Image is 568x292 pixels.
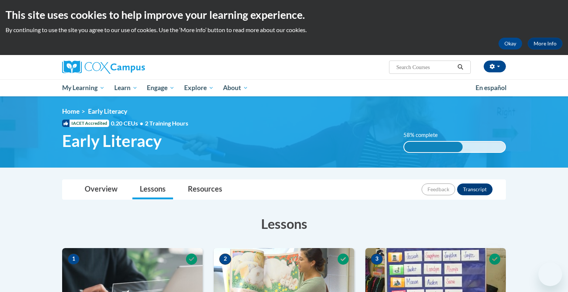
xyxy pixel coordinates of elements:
[62,107,80,115] a: Home
[109,79,142,96] a: Learn
[484,61,506,72] button: Account Settings
[403,131,446,139] label: 58% complete
[455,63,466,72] button: Search
[140,120,143,127] span: •
[538,262,562,286] iframe: Button to launch messaging window
[498,38,522,49] button: Okay
[486,245,501,260] iframe: Close message
[422,183,455,195] button: Feedback
[457,183,493,195] button: Transcript
[62,61,203,74] a: Cox Campus
[62,83,105,92] span: My Learning
[6,7,562,22] h2: This site uses cookies to help improve your learning experience.
[476,84,507,92] span: En español
[404,142,463,152] div: 58% complete
[88,107,127,115] span: Early Literacy
[147,83,175,92] span: Engage
[68,254,80,265] span: 1
[62,120,109,127] span: IACET Accredited
[223,83,248,92] span: About
[219,79,253,96] a: About
[528,38,562,49] a: More Info
[396,63,455,72] input: Search Courses
[142,79,179,96] a: Engage
[77,180,125,199] a: Overview
[111,119,145,127] span: 0.20 CEUs
[62,214,506,233] h3: Lessons
[471,80,511,96] a: En español
[132,180,173,199] a: Lessons
[62,61,145,74] img: Cox Campus
[114,83,138,92] span: Learn
[62,131,162,151] span: Early Literacy
[51,79,517,96] div: Main menu
[184,83,214,92] span: Explore
[6,26,562,34] p: By continuing to use the site you agree to our use of cookies. Use the ‘More info’ button to read...
[145,120,188,127] span: 2 Training Hours
[371,254,383,265] span: 3
[179,79,219,96] a: Explore
[219,254,231,265] span: 2
[180,180,230,199] a: Resources
[57,79,109,96] a: My Learning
